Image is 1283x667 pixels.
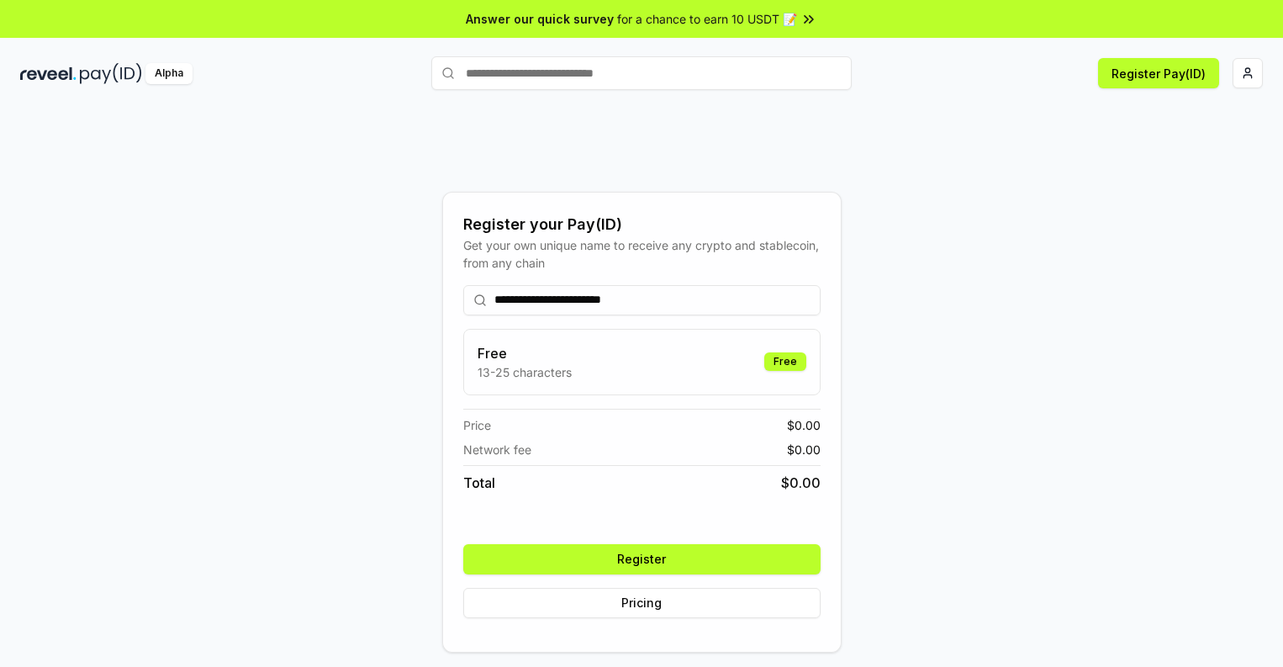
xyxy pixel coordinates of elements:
[787,441,821,458] span: $ 0.00
[781,473,821,493] span: $ 0.00
[764,352,806,371] div: Free
[463,544,821,574] button: Register
[80,63,142,84] img: pay_id
[463,236,821,272] div: Get your own unique name to receive any crypto and stablecoin, from any chain
[466,10,614,28] span: Answer our quick survey
[463,473,495,493] span: Total
[463,213,821,236] div: Register your Pay(ID)
[463,416,491,434] span: Price
[20,63,77,84] img: reveel_dark
[478,343,572,363] h3: Free
[145,63,193,84] div: Alpha
[463,588,821,618] button: Pricing
[787,416,821,434] span: $ 0.00
[478,363,572,381] p: 13-25 characters
[463,441,531,458] span: Network fee
[617,10,797,28] span: for a chance to earn 10 USDT 📝
[1098,58,1219,88] button: Register Pay(ID)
